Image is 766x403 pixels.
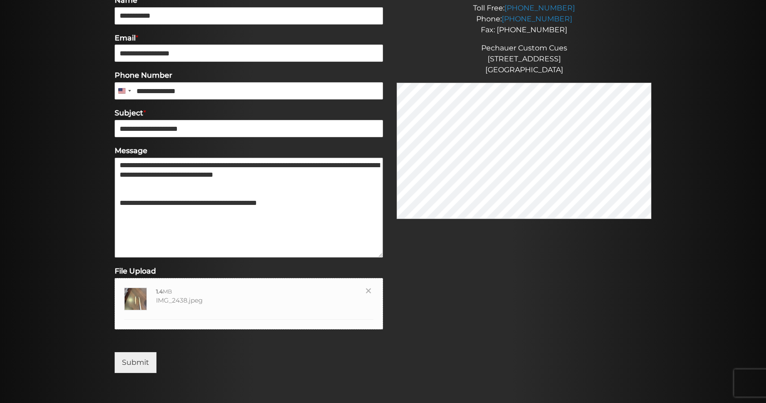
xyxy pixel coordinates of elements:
p: Toll Free: Phone: Fax: [PHONE_NUMBER] [397,3,651,35]
img: IMG_2438.jpeg [125,288,147,311]
button: Submit [115,352,156,373]
button: Selected country [115,82,134,100]
label: Subject [115,109,383,118]
label: Message [115,146,383,156]
label: Email [115,34,383,43]
a: [PHONE_NUMBER] [504,4,575,12]
span: IMG_2438.jpeg [156,296,203,304]
p: Pechauer Custom Cues [STREET_ADDRESS] [GEOGRAPHIC_DATA] [397,43,651,75]
a: Remove file [364,288,373,297]
input: Phone Number [115,82,383,100]
label: File Upload [115,267,383,276]
label: Phone Number [115,71,383,80]
span: MB [156,288,172,295]
strong: 1.4 [156,288,163,295]
a: [PHONE_NUMBER] [502,15,572,23]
